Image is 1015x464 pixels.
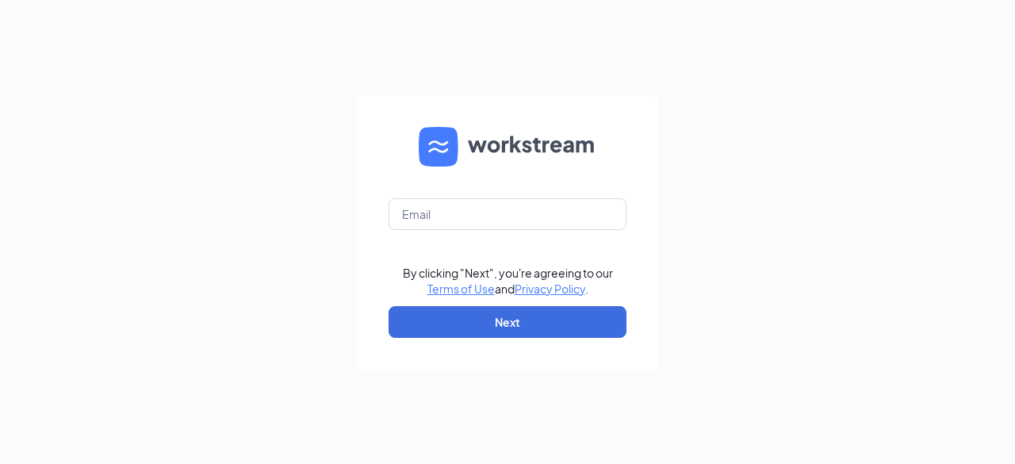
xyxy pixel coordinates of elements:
div: By clicking "Next", you're agreeing to our and . [403,265,613,297]
a: Privacy Policy [515,282,585,296]
input: Email [389,198,626,230]
button: Next [389,306,626,338]
a: Terms of Use [427,282,495,296]
img: WS logo and Workstream text [419,127,596,167]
